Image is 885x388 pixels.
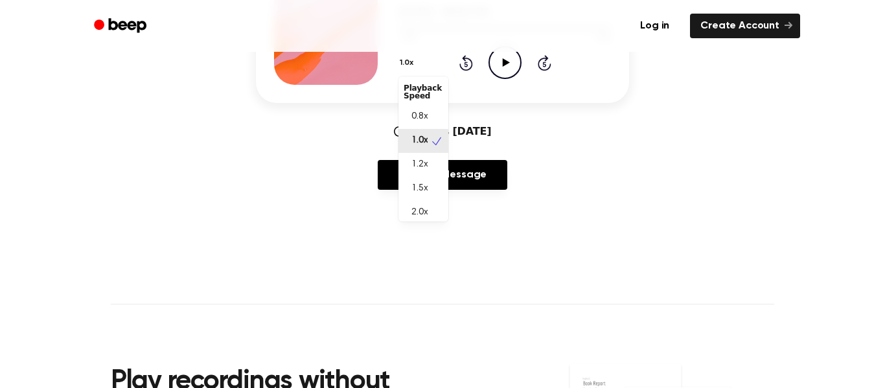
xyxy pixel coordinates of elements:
button: 1.0x [398,52,418,74]
span: 1.5x [411,182,428,196]
span: 2.0x [411,206,428,220]
span: 1.0x [411,134,428,148]
div: Playback Speed [398,79,448,105]
div: 1.0x [398,76,448,222]
span: 1.2x [411,158,428,172]
span: 0.8x [411,110,428,124]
